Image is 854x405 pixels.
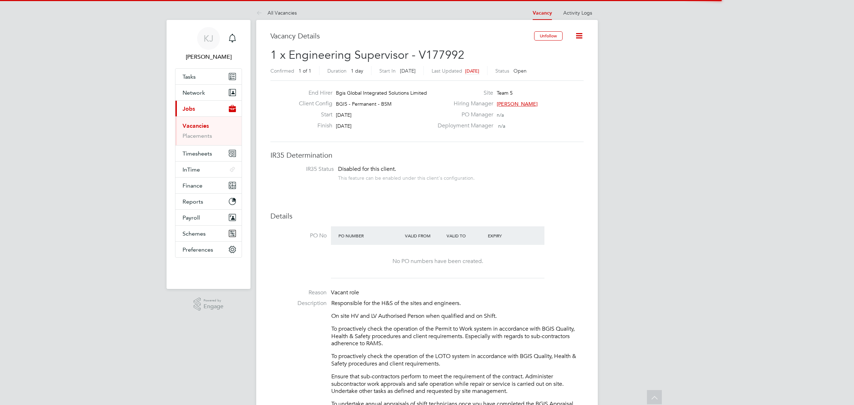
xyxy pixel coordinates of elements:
[204,34,213,43] span: KJ
[534,31,563,41] button: Unfollow
[433,122,493,130] label: Deployment Manager
[175,53,242,61] span: Kyle Johnson
[336,123,352,129] span: [DATE]
[338,173,475,181] div: This feature can be enabled under this client's configuration.
[336,101,391,107] span: BGIS - Permanent - BSM
[175,265,242,276] a: Go to home page
[270,300,327,307] label: Description
[175,69,242,84] a: Tasks
[270,211,584,221] h3: Details
[183,73,196,80] span: Tasks
[338,258,537,265] div: No PO numbers have been created.
[336,90,427,96] span: Bgis Global Integrated Solutions Limited
[270,289,327,296] label: Reason
[175,210,242,225] button: Payroll
[175,265,242,276] img: fastbook-logo-retina.png
[183,89,205,96] span: Network
[486,229,528,242] div: Expiry
[400,68,416,74] span: [DATE]
[432,68,462,74] label: Last Updated
[175,85,242,100] button: Network
[204,298,223,304] span: Powered by
[497,101,538,107] span: [PERSON_NAME]
[270,68,294,74] label: Confirmed
[445,229,486,242] div: Valid To
[293,89,332,97] label: End Hirer
[175,242,242,257] button: Preferences
[513,68,527,74] span: Open
[563,10,592,16] a: Activity Logs
[331,312,584,320] p: On site HV and LV Authorised Person when qualified and on Shift.
[495,68,509,74] label: Status
[175,162,242,177] button: InTime
[167,20,251,289] nav: Main navigation
[293,111,332,119] label: Start
[331,373,584,395] p: Ensure that sub-contractors perform to meet the requirement of the contract. Administer subcontra...
[338,165,396,173] span: Disabled for this client.
[331,289,359,296] span: Vacant role
[175,226,242,241] button: Schemes
[183,122,209,129] a: Vacancies
[327,68,347,74] label: Duration
[183,214,200,221] span: Payroll
[270,151,584,160] h3: IR35 Determination
[175,101,242,116] button: Jobs
[337,229,403,242] div: PO Number
[336,112,352,118] span: [DATE]
[270,232,327,240] label: PO No
[183,230,206,237] span: Schemes
[183,150,212,157] span: Timesheets
[183,132,212,139] a: Placements
[331,325,584,347] p: To proactively check the operation of the Permit to Work system in accordance with BGIS Quality, ...
[433,100,493,107] label: Hiring Manager
[194,298,224,311] a: Powered byEngage
[270,48,464,62] span: 1 x Engineering Supervisor - V177992
[183,246,213,253] span: Preferences
[433,111,493,119] label: PO Manager
[183,182,202,189] span: Finance
[183,198,203,205] span: Reports
[183,105,195,112] span: Jobs
[256,10,297,16] a: All Vacancies
[293,122,332,130] label: Finish
[175,178,242,193] button: Finance
[204,304,223,310] span: Engage
[331,353,584,368] p: To proactively check the operation of the LOTO system in accordance with BGIS Quality, Health & S...
[403,229,445,242] div: Valid From
[293,100,332,107] label: Client Config
[351,68,363,74] span: 1 day
[533,10,552,16] a: Vacancy
[175,27,242,61] a: KJ[PERSON_NAME]
[270,31,534,41] h3: Vacancy Details
[498,123,505,129] span: n/a
[497,112,504,118] span: n/a
[175,194,242,209] button: Reports
[465,68,479,74] span: [DATE]
[175,146,242,161] button: Timesheets
[331,300,584,307] p: Responsible for the H&S of the sites and engineers.
[278,165,334,173] label: IR35 Status
[299,68,311,74] span: 1 of 1
[183,166,200,173] span: InTime
[497,90,513,96] span: Team 5
[175,116,242,145] div: Jobs
[433,89,493,97] label: Site
[379,68,396,74] label: Start In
